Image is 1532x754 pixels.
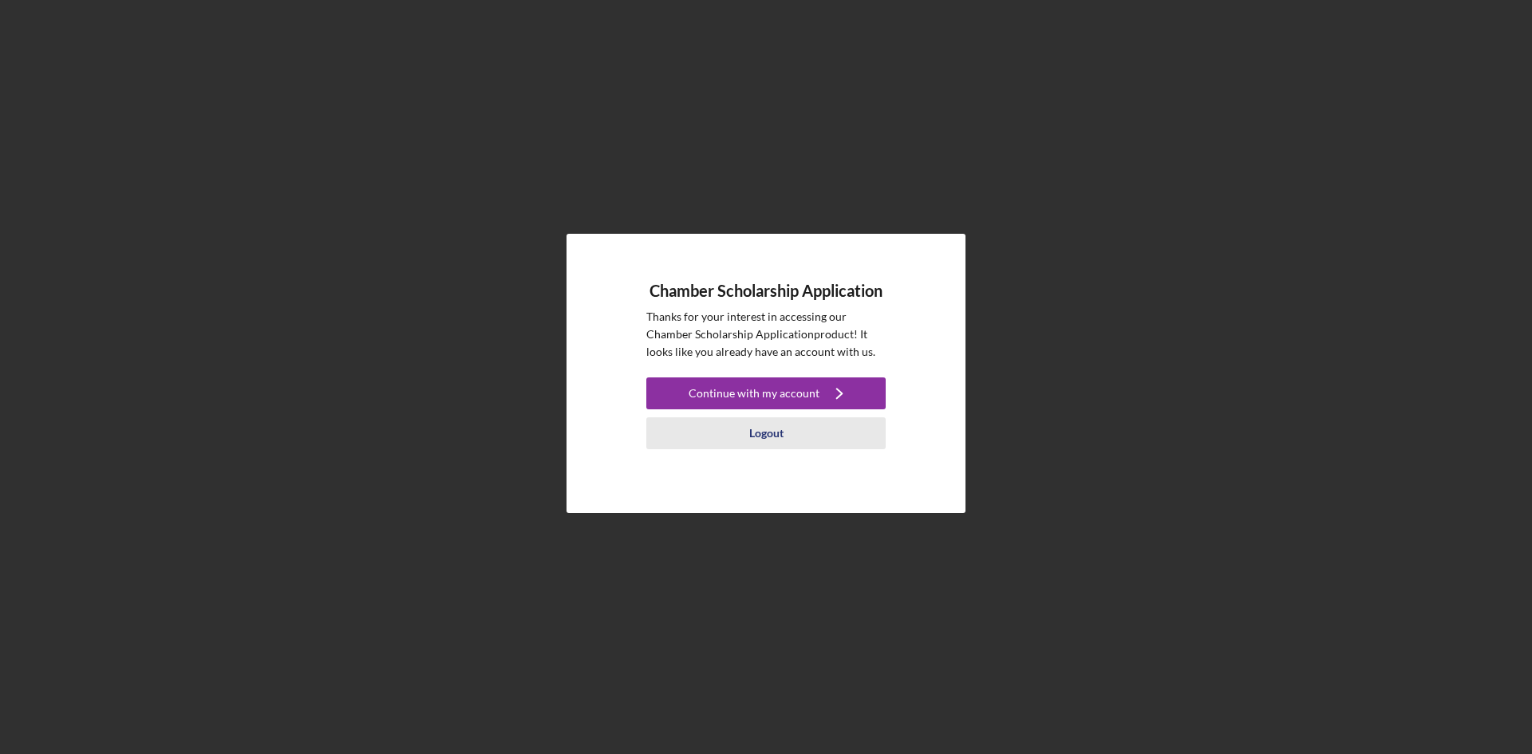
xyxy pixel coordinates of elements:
div: Logout [749,417,784,449]
p: Thanks for your interest in accessing our Chamber Scholarship Application product! It looks like ... [646,308,886,361]
h4: Chamber Scholarship Application [650,282,882,300]
div: Continue with my account [689,377,819,409]
a: Continue with my account [646,377,886,413]
button: Logout [646,417,886,449]
button: Continue with my account [646,377,886,409]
